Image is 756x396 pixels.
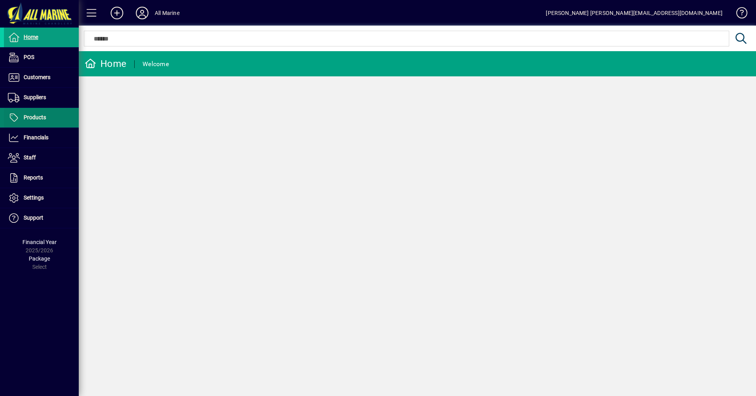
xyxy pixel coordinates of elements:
a: Knowledge Base [730,2,746,27]
span: Financial Year [22,239,57,245]
a: Support [4,208,79,228]
span: Financials [24,134,48,141]
span: Settings [24,194,44,201]
a: Financials [4,128,79,148]
button: Profile [130,6,155,20]
span: Customers [24,74,50,80]
span: Home [24,34,38,40]
a: Suppliers [4,88,79,107]
span: Reports [24,174,43,181]
span: Products [24,114,46,120]
div: Welcome [143,58,169,70]
a: Settings [4,188,79,208]
a: POS [4,48,79,67]
a: Reports [4,168,79,188]
a: Customers [4,68,79,87]
span: POS [24,54,34,60]
div: [PERSON_NAME] [PERSON_NAME][EMAIL_ADDRESS][DOMAIN_NAME] [546,7,723,19]
a: Staff [4,148,79,168]
span: Package [29,255,50,262]
div: All Marine [155,7,180,19]
span: Staff [24,154,36,161]
span: Suppliers [24,94,46,100]
span: Support [24,215,43,221]
a: Products [4,108,79,128]
div: Home [85,57,126,70]
button: Add [104,6,130,20]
